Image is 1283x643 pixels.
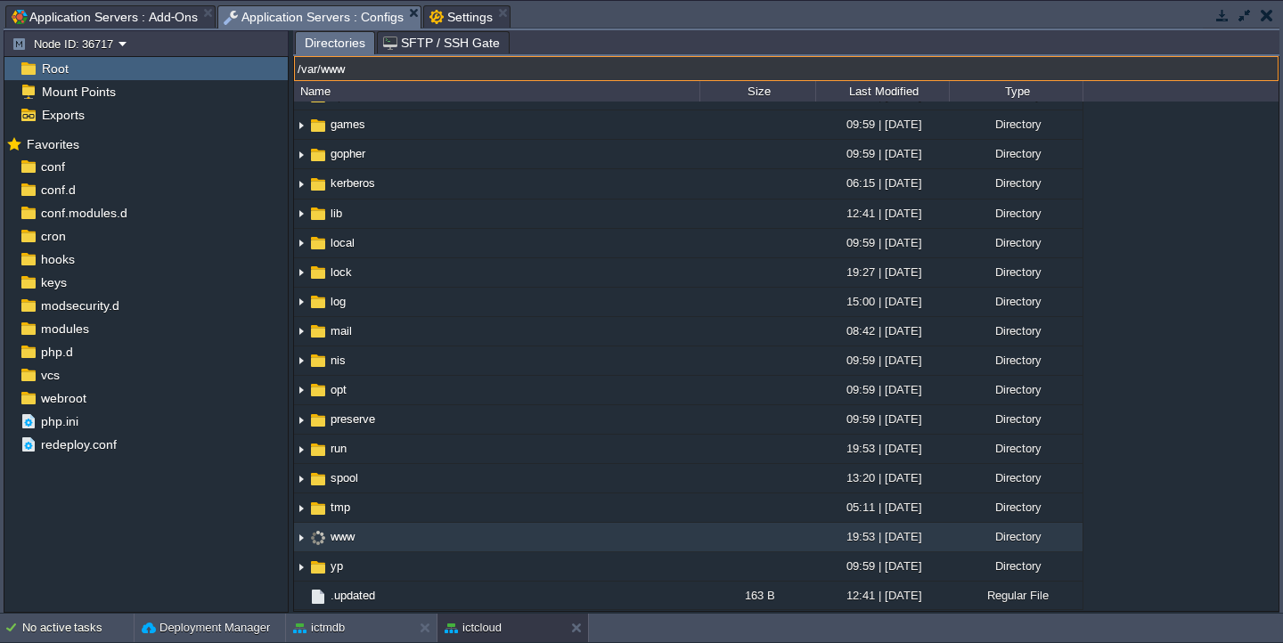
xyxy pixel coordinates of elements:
div: Directory [949,258,1083,286]
span: vcs [37,367,62,383]
img: AMDAwAAAACH5BAEAAAAALAAAAAABAAEAAAICRAEAOw== [294,141,308,168]
a: modsecurity.d [37,297,122,313]
span: keys [37,274,69,290]
input: Click to enter the path [294,56,1279,81]
img: AMDAwAAAACH5BAEAAAAALAAAAAABAAEAAAICRAEAOw== [294,553,308,581]
img: AMDAwAAAACH5BAEAAAAALAAAAAABAAEAAAICRAEAOw== [308,292,328,312]
a: gopher [328,146,368,161]
span: webroot [37,390,89,406]
img: AMDAwAAAACH5BAEAAAAALAAAAAABAAEAAAICRAEAOw== [294,494,308,522]
div: 09:59 | [DATE] [815,376,949,403]
a: lock [328,265,355,280]
a: Root [38,61,71,77]
a: kerberos [328,175,378,191]
div: Directory [949,376,1083,403]
img: AMDAwAAAACH5BAEAAAAALAAAAAABAAEAAAICRAEAOw== [294,465,308,492]
img: AMDAwAAAACH5BAEAAAAALAAAAAABAAEAAAICRAEAOw== [294,435,308,463]
span: yp [328,558,346,574]
img: AMDAwAAAACH5BAEAAAAALAAAAAABAAEAAAICRAEAOw== [294,347,308,375]
div: 06:15 | [DATE] [815,169,949,197]
span: Favorites [23,136,82,152]
img: AMDAwAAAACH5BAEAAAAALAAAAAABAAEAAAICRAEAOw== [308,145,328,165]
div: 19:27 | [DATE] [815,258,949,286]
div: Last Modified [817,81,949,102]
a: preserve [328,411,378,427]
img: AMDAwAAAACH5BAEAAAAALAAAAAABAAEAAAICRAEAOw== [294,377,308,404]
div: Directory [949,288,1083,315]
a: opt [328,382,349,397]
a: cron [37,228,69,244]
span: local [328,235,357,250]
a: lib [328,206,345,221]
img: AMDAwAAAACH5BAEAAAAALAAAAAABAAEAAAICRAEAOw== [294,524,308,551]
div: No active tasks [22,614,134,642]
img: AMDAwAAAACH5BAEAAAAALAAAAAABAAEAAAICRAEAOw== [308,263,328,282]
span: spool [328,470,361,485]
a: conf.d [37,182,78,198]
span: SFTP / SSH Gate [383,32,500,53]
a: php.ini [37,413,81,429]
div: Directory [949,110,1083,138]
a: conf [37,159,68,175]
span: conf.modules.d [37,205,130,221]
img: AMDAwAAAACH5BAEAAAAALAAAAAABAAEAAAICRAEAOw== [294,582,308,609]
div: 05:11 | [DATE] [815,493,949,521]
a: www [328,529,357,544]
button: ictcloud [445,619,502,637]
button: ictmdb [293,619,345,637]
div: 08:42 | [DATE] [815,317,949,345]
img: AMDAwAAAACH5BAEAAAAALAAAAAABAAEAAAICRAEAOw== [308,380,328,400]
div: Directory [949,346,1083,374]
a: Mount Points [38,84,118,100]
div: 09:59 | [DATE] [815,405,949,433]
img: AMDAwAAAACH5BAEAAAAALAAAAAABAAEAAAICRAEAOw== [308,499,328,518]
span: log [328,294,348,309]
div: Directory [949,552,1083,580]
div: 19:53 | [DATE] [815,523,949,550]
a: tmp [328,500,353,515]
div: Directory [949,464,1083,492]
div: Directory [949,493,1083,521]
a: mail [328,323,355,338]
a: php.d [37,344,76,360]
span: redeploy.conf [37,436,119,452]
div: Directory [949,523,1083,550]
button: Node ID: 36717 [12,36,118,52]
span: run [328,441,349,456]
div: Directory [949,229,1083,256]
a: .updated [328,588,378,603]
a: hooks [37,251,78,267]
img: AMDAwAAAACH5BAEAAAAALAAAAAABAAEAAAICRAEAOw== [294,111,308,139]
span: Settings [429,6,493,28]
img: AMDAwAAAACH5BAEAAAAALAAAAAABAAEAAAICRAEAOw== [308,558,328,577]
div: Regular File [949,582,1083,609]
div: 09:59 | [DATE] [815,140,949,167]
div: 13:20 | [DATE] [815,464,949,492]
img: AMDAwAAAACH5BAEAAAAALAAAAAABAAEAAAICRAEAOw== [308,116,328,135]
a: nis [328,353,348,368]
div: Name [296,81,699,102]
img: AMDAwAAAACH5BAEAAAAALAAAAAABAAEAAAICRAEAOw== [308,175,328,194]
a: Favorites [23,137,82,151]
span: Application Servers : Add-Ons [12,6,198,28]
span: Directories [305,32,365,54]
img: AMDAwAAAACH5BAEAAAAALAAAAAABAAEAAAICRAEAOw== [308,528,328,548]
img: AMDAwAAAACH5BAEAAAAALAAAAAABAAEAAAICRAEAOw== [294,200,308,228]
img: AMDAwAAAACH5BAEAAAAALAAAAAABAAEAAAICRAEAOw== [294,171,308,199]
a: Exports [38,107,87,123]
div: 09:59 | [DATE] [815,229,949,256]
